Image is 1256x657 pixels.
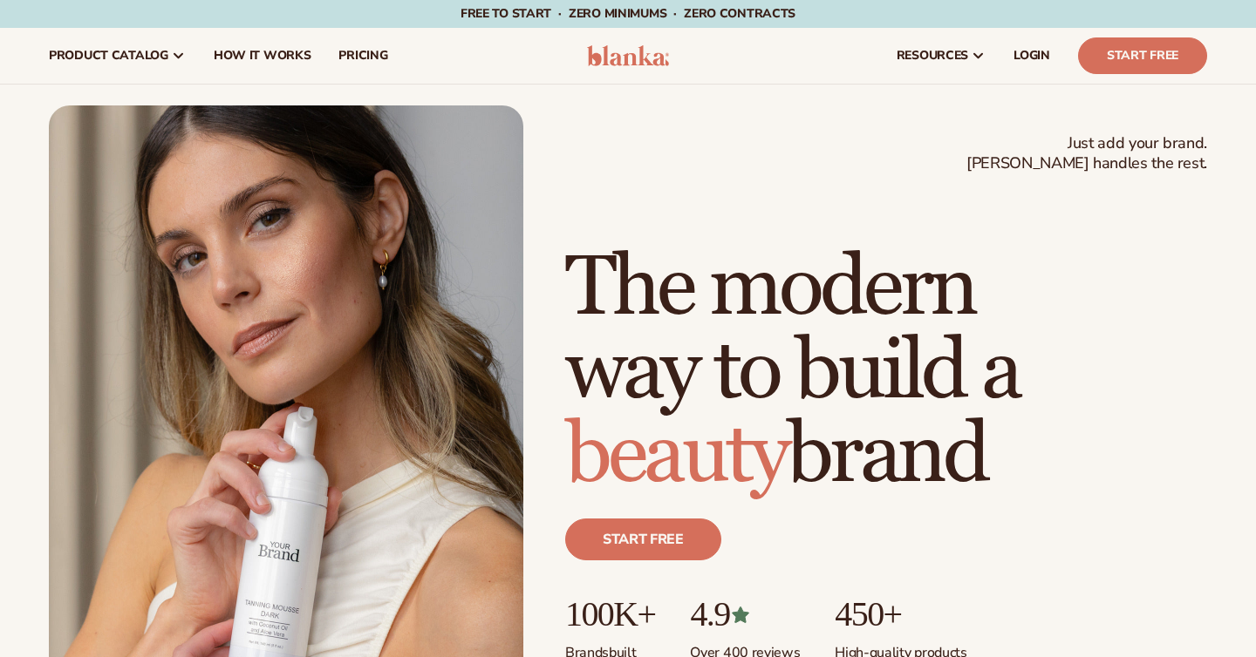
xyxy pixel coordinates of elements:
[690,595,800,633] p: 4.9
[883,28,1000,84] a: resources
[587,45,670,66] img: logo
[324,28,401,84] a: pricing
[49,49,168,63] span: product catalog
[35,28,200,84] a: product catalog
[565,404,787,506] span: beauty
[966,133,1207,174] span: Just add your brand. [PERSON_NAME] handles the rest.
[214,49,311,63] span: How It Works
[565,247,1207,498] h1: The modern way to build a brand
[1014,49,1050,63] span: LOGIN
[565,518,721,560] a: Start free
[1078,37,1207,74] a: Start Free
[835,595,966,633] p: 450+
[200,28,325,84] a: How It Works
[461,5,795,22] span: Free to start · ZERO minimums · ZERO contracts
[1000,28,1064,84] a: LOGIN
[338,49,387,63] span: pricing
[565,595,655,633] p: 100K+
[897,49,968,63] span: resources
